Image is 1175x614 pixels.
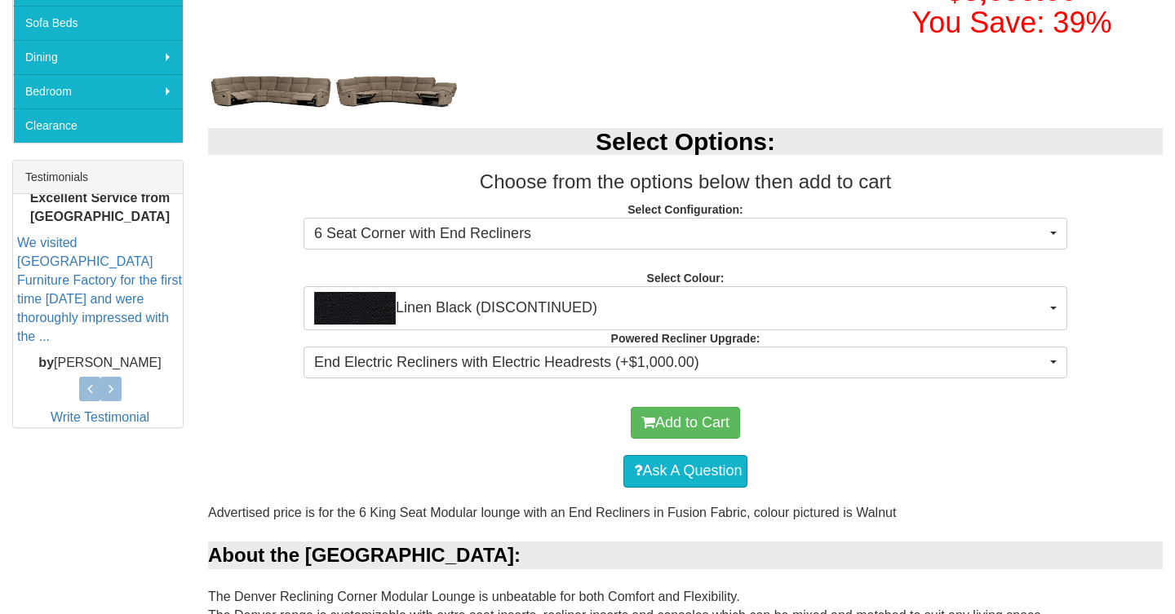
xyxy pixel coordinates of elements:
[627,203,743,216] strong: Select Configuration:
[17,236,182,343] a: We visited [GEOGRAPHIC_DATA] Furniture Factory for the first time [DATE] and were thoroughly impr...
[304,347,1067,379] button: End Electric Recliners with Electric Headrests (+$1,000.00)
[13,40,183,74] a: Dining
[912,6,1112,39] font: You Save: 39%
[611,332,760,345] strong: Powered Recliner Upgrade:
[13,74,183,108] a: Bedroom
[13,108,183,143] a: Clearance
[304,218,1067,250] button: 6 Seat Corner with End Recliners
[314,292,1046,325] span: Linen Black (DISCONTINUED)
[304,286,1067,330] button: Linen Black (DISCONTINUED)Linen Black (DISCONTINUED)
[208,171,1163,192] h3: Choose from the options below then add to cart
[314,223,1046,245] span: 6 Seat Corner with End Recliners
[647,272,725,285] strong: Select Colour:
[51,410,149,424] a: Write Testimonial
[314,292,396,325] img: Linen Black (DISCONTINUED)
[596,128,775,155] b: Select Options:
[13,161,183,194] div: Testimonials
[38,356,54,370] b: by
[314,352,1046,373] span: End Electric Recliners with Electric Headrests (+$1,000.00)
[631,407,740,440] button: Add to Cart
[13,6,183,40] a: Sofa Beds
[17,355,183,373] p: [PERSON_NAME]
[623,455,747,488] a: Ask A Question
[208,541,1163,569] div: About the [GEOGRAPHIC_DATA]:
[30,191,171,223] b: Excellent Service from [GEOGRAPHIC_DATA]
